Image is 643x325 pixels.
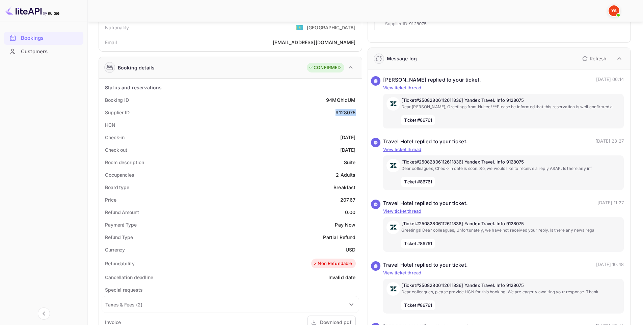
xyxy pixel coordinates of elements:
[340,196,356,203] div: 207.67
[5,5,59,16] img: LiteAPI logo
[383,208,624,215] p: View ticket thread
[21,34,80,42] div: Bookings
[118,64,155,71] div: Booking details
[333,184,355,191] div: Breakfast
[386,97,400,111] img: AwvSTEc2VUhQAAAAAElFTkSuQmCC
[383,270,624,276] p: View ticket thread
[596,261,624,269] p: [DATE] 10:48
[401,104,621,110] p: Dear [PERSON_NAME], Greetings from Nuitee! **Please be informed that this reservation is well con...
[340,134,356,141] div: [DATE]
[578,53,609,64] button: Refresh
[105,286,142,293] div: Special requests
[105,121,115,128] div: HCN
[4,45,83,58] a: Customers
[105,134,125,141] div: Check-in
[386,282,400,296] img: AwvSTEc2VUhQAAAAAElFTkSuQmCC
[296,21,303,33] span: United States
[595,138,624,146] p: [DATE] 23:27
[597,200,624,207] p: [DATE] 11:27
[105,260,135,267] div: Refundability
[590,55,606,62] p: Refresh
[401,300,435,311] span: Ticket #86761
[4,32,83,45] div: Bookings
[313,260,352,267] div: Non Refundable
[401,289,621,295] p: Dear colleagues, please provide HCN for this booking. We are eagerly awaiting your response. Thank
[383,85,624,91] p: View ticket thread
[105,221,137,228] div: Payment Type
[328,274,356,281] div: Invalid date
[105,96,129,104] div: Booking ID
[105,301,142,308] div: Taxes & Fees ( 2 )
[105,246,125,253] div: Currency
[383,261,468,269] div: Travel Hotel replied to your ticket.
[105,209,139,216] div: Refund Amount
[105,84,162,91] div: Status and reservations
[409,21,427,27] span: 9128075
[335,221,355,228] div: Pay Now
[105,159,144,166] div: Room description
[383,76,481,84] div: [PERSON_NAME] replied to your ticket.
[105,171,134,178] div: Occupancies
[401,220,621,227] p: [Ticket#25082806112611836] Yandex Travel. Info 9128075
[609,5,619,16] img: Yandex Support
[105,234,133,241] div: Refund Type
[401,177,435,187] span: Ticket #86761
[401,115,435,125] span: Ticket #86761
[307,24,356,31] div: [GEOGRAPHIC_DATA]
[273,39,355,46] div: [EMAIL_ADDRESS][DOMAIN_NAME]
[326,96,355,104] div: 94MQhiqUM
[105,146,127,153] div: Check out
[105,39,117,46] div: Email
[401,239,435,249] span: Ticket #86761
[383,146,624,153] p: View ticket thread
[596,76,624,84] p: [DATE] 06:14
[401,227,621,233] p: Greetings! Dear colleagues, Unfortunately, we have not received your reply. Is there any news rega
[105,196,116,203] div: Price
[4,32,83,44] a: Bookings
[336,171,355,178] div: 2 Adults
[105,184,129,191] div: Board type
[401,159,621,166] p: [Ticket#25082806112611836] Yandex Travel. Info 9128075
[345,209,356,216] div: 0.00
[323,234,355,241] div: Partial Refund
[105,24,129,31] div: Nationality
[336,109,355,116] div: 9128075
[340,146,356,153] div: [DATE]
[346,246,355,253] div: USD
[309,64,341,71] div: CONFIRMED
[21,48,80,56] div: Customers
[386,220,400,234] img: AwvSTEc2VUhQAAAAAElFTkSuQmCC
[385,21,409,27] span: Supplier ID:
[344,159,356,166] div: Suite
[401,97,621,104] p: [Ticket#25082806112611836] Yandex Travel. Info 9128075
[386,159,400,172] img: AwvSTEc2VUhQAAAAAElFTkSuQmCC
[105,109,130,116] div: Supplier ID
[383,200,468,207] div: Travel Hotel replied to your ticket.
[387,55,417,62] div: Message log
[383,138,468,146] div: Travel Hotel replied to your ticket.
[401,166,621,172] p: Dear colleagues, Check-in date is soon. So, we would like to receive a reply ASAP. Is there any inf
[102,296,359,313] div: Taxes & Fees (2)
[38,307,50,320] button: Collapse navigation
[401,282,621,289] p: [Ticket#25082806112611836] Yandex Travel. Info 9128075
[105,274,153,281] div: Cancellation deadline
